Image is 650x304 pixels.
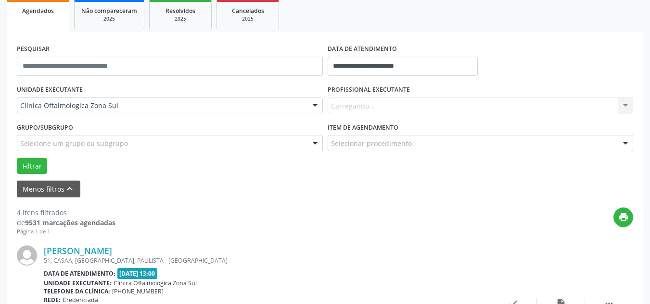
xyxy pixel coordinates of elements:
b: Telefone da clínica: [44,287,110,295]
span: [DATE] 13:00 [117,268,158,279]
span: Agendados [22,7,54,15]
span: Resolvidos [166,7,195,15]
div: Página 1 de 1 [17,228,115,236]
i: print [618,212,629,222]
span: Não compareceram [81,7,137,15]
div: 2025 [156,15,204,23]
div: de [17,218,115,228]
b: Data de atendimento: [44,269,115,278]
span: Clinica Oftalmologica Zona Sul [20,101,303,110]
img: img [17,245,37,266]
i: keyboard_arrow_up [64,183,75,194]
label: PROFISSIONAL EXECUTANTE [328,83,410,97]
button: Menos filtroskeyboard_arrow_up [17,181,80,197]
label: UNIDADE EXECUTANTE [17,83,83,97]
b: Rede: [44,296,61,304]
b: Unidade executante: [44,279,112,287]
div: 51, CASAA, [GEOGRAPHIC_DATA], PAULISTA - [GEOGRAPHIC_DATA] [44,256,489,265]
span: Credenciada [63,296,98,304]
span: Selecionar procedimento [331,138,412,148]
div: 2025 [224,15,272,23]
span: [PHONE_NUMBER] [112,287,164,295]
a: [PERSON_NAME] [44,245,112,256]
button: print [613,207,633,227]
span: Clinica Oftalmologica Zona Sul [114,279,197,287]
label: DATA DE ATENDIMENTO [328,42,397,57]
label: Item de agendamento [328,120,398,135]
button: Filtrar [17,158,47,174]
span: Cancelados [232,7,264,15]
strong: 9531 marcações agendadas [25,218,115,227]
label: PESQUISAR [17,42,50,57]
div: 2025 [81,15,137,23]
div: 4 itens filtrados [17,207,115,218]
